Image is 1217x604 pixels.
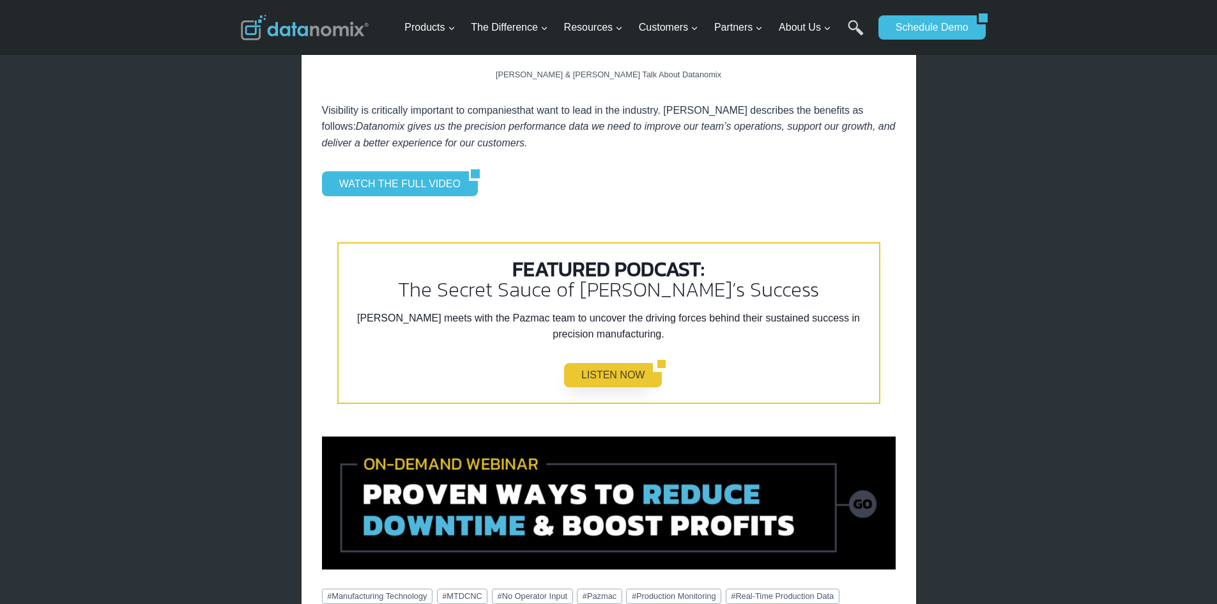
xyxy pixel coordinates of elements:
[564,19,623,36] span: Resources
[322,171,469,196] a: WATCH THE FULL VIDEO
[322,105,864,132] span: that want to lead in the industry. [PERSON_NAME] describes the benefits as follows:
[564,363,654,387] a: LISTEN NOW
[639,19,698,36] span: Customers
[399,7,872,49] nav: Primary Navigation
[714,19,763,36] span: Partners
[779,19,831,36] span: About Us
[322,102,896,151] p: Visibility is critically important to companies
[322,121,896,148] em: , support our growth, and deliver a better experience for our customers.
[349,259,869,300] h2: The Secret Sauce of [PERSON_NAME]’s Success
[322,437,896,569] img: Proven ways to reduce downtime
[404,19,455,36] span: Products
[512,254,705,284] strong: FEATURED PODCAST:
[471,19,548,36] span: The Difference
[356,121,782,132] em: Datanomix gives us the precision performance data we need to improve our team’s operations
[349,310,869,343] p: [PERSON_NAME] meets with the Pazmac team to uncover the driving forces behind their sustained suc...
[848,20,864,49] a: Search
[241,15,369,40] img: Datanomix
[878,15,977,40] a: Schedule Demo
[322,68,896,81] figcaption: [PERSON_NAME] & [PERSON_NAME] Talk About Datanomix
